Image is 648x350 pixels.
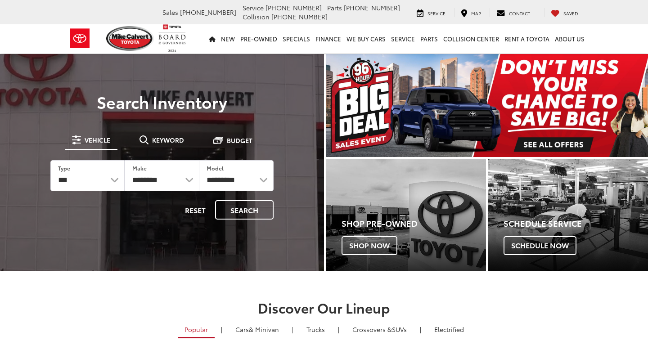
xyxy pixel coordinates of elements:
[388,24,418,53] a: Service
[509,10,530,17] span: Contact
[132,164,147,172] label: Make
[85,137,110,143] span: Vehicle
[38,93,286,111] h3: Search Inventory
[326,159,486,271] a: Shop Pre-Owned Shop Now
[271,12,328,21] span: [PHONE_NUMBER]
[63,24,97,53] img: Toyota
[326,54,648,157] div: carousel slide number 1 of 1
[327,3,342,12] span: Parts
[207,164,224,172] label: Model
[326,54,648,157] img: Big Deal Sales Event
[418,325,423,334] li: |
[552,24,587,53] a: About Us
[152,137,184,143] span: Keyword
[344,24,388,53] a: WE BUY CARS
[471,10,481,17] span: Map
[427,10,445,17] span: Service
[219,325,225,334] li: |
[238,24,280,53] a: Pre-Owned
[243,12,270,21] span: Collision
[346,322,414,337] a: SUVs
[410,8,452,17] a: Service
[162,8,178,17] span: Sales
[342,236,397,255] span: Shop Now
[280,24,313,53] a: Specials
[454,8,488,17] a: Map
[7,300,641,315] h2: Discover Our Lineup
[418,24,441,53] a: Parts
[488,159,648,271] a: Schedule Service Schedule Now
[243,3,264,12] span: Service
[265,3,322,12] span: [PHONE_NUMBER]
[326,159,486,271] div: Toyota
[504,219,648,228] h4: Schedule Service
[180,8,236,17] span: [PHONE_NUMBER]
[563,10,578,17] span: Saved
[504,236,576,255] span: Schedule Now
[290,325,296,334] li: |
[178,322,215,338] a: Popular
[313,24,344,53] a: Finance
[326,54,648,157] section: Carousel section with vehicle pictures - may contain disclaimers.
[249,325,279,334] span: & Minivan
[215,200,274,220] button: Search
[502,24,552,53] a: Rent a Toyota
[229,322,286,337] a: Cars
[300,322,332,337] a: Trucks
[352,325,392,334] span: Crossovers &
[344,3,400,12] span: [PHONE_NUMBER]
[206,24,218,53] a: Home
[58,164,70,172] label: Type
[441,24,502,53] a: Collision Center
[177,200,213,220] button: Reset
[342,219,486,228] h4: Shop Pre-Owned
[336,325,342,334] li: |
[488,159,648,271] div: Toyota
[427,322,471,337] a: Electrified
[227,137,252,144] span: Budget
[106,26,154,51] img: Mike Calvert Toyota
[490,8,537,17] a: Contact
[544,8,585,17] a: My Saved Vehicles
[218,24,238,53] a: New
